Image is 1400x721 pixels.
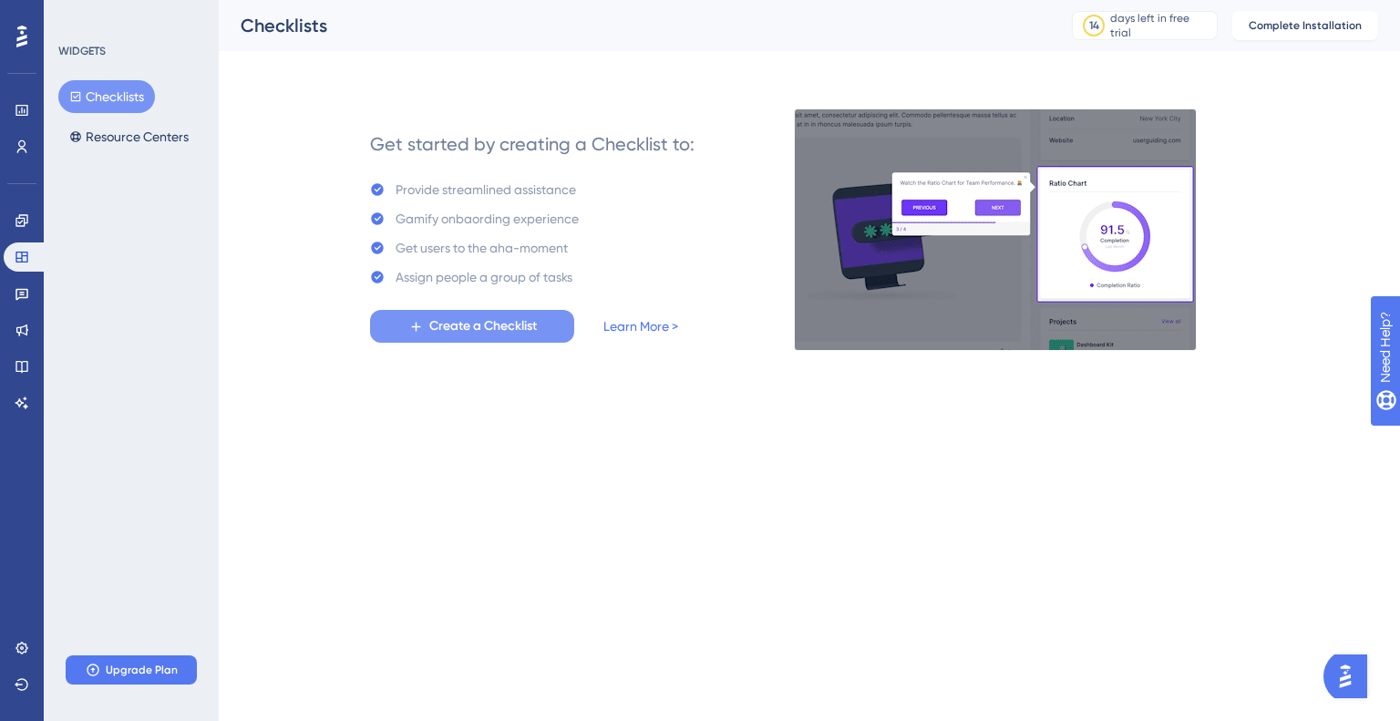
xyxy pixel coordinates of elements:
div: Get started by creating a Checklist to: [370,131,695,157]
div: Checklists [241,13,1026,38]
button: Upgrade Plan [66,655,197,685]
div: Provide streamlined assistance [396,179,576,201]
div: Gamify onbaording experience [396,208,579,230]
span: Complete Installation [1249,18,1362,33]
div: Get users to the aha-moment [396,237,568,259]
iframe: UserGuiding AI Assistant Launcher [1323,649,1378,704]
button: Create a Checklist [370,310,574,343]
div: days left in free trial [1110,11,1211,40]
button: Complete Installation [1232,11,1378,40]
span: Need Help? [43,5,114,26]
span: Upgrade Plan [106,663,178,677]
a: Learn More > [603,315,678,337]
button: Resource Centers [58,120,200,153]
div: 14 [1089,18,1099,33]
img: e28e67207451d1beac2d0b01ddd05b56.gif [794,108,1197,351]
span: Create a Checklist [429,315,537,337]
button: Checklists [58,80,155,113]
div: Assign people a group of tasks [396,266,572,288]
div: WIDGETS [58,44,106,58]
